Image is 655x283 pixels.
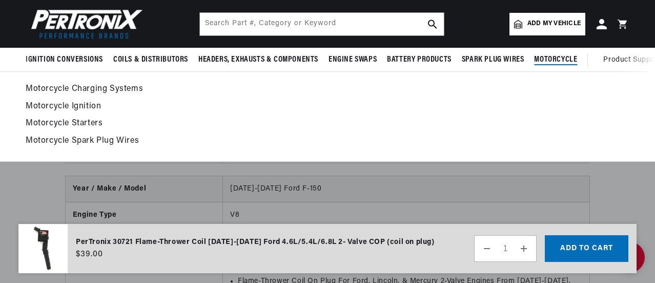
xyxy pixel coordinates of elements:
a: Motorcycle Starters [26,117,629,131]
a: Motorcycle Spark Plug Wires [26,134,629,148]
summary: Spark Plug Wires [457,48,529,72]
summary: Motorcycle [529,48,582,72]
span: Add my vehicle [527,19,581,29]
td: [DATE]-[DATE] Ford F-150 [223,176,590,202]
button: Add to cart [545,235,628,262]
summary: Ignition Conversions [26,48,108,72]
span: Motorcycle [534,54,577,65]
span: $39.00 [76,248,103,260]
summary: Headers, Exhausts & Components [193,48,323,72]
td: V8 [223,202,590,229]
summary: Coils & Distributors [108,48,193,72]
a: Motorcycle Ignition [26,100,629,114]
div: PerTronix 30721 Flame-Thrower Coil [DATE]-[DATE] Ford 4.6L/5.4L/6.8L 2- Valve COP (coil on plug) [76,237,435,248]
th: Engine Type [66,202,223,229]
input: Search Part #, Category or Keyword [200,13,444,35]
span: Ignition Conversions [26,54,103,65]
span: Battery Products [387,54,452,65]
button: search button [421,13,444,35]
summary: Battery Products [382,48,457,72]
img: Pertronix [26,6,144,42]
th: Year / Make / Model [66,176,223,202]
a: Motorcycle Charging Systems [26,82,629,97]
span: Engine Swaps [329,54,377,65]
span: Coils & Distributors [113,54,188,65]
span: Headers, Exhausts & Components [198,54,318,65]
a: Add my vehicle [509,13,585,35]
img: PerTronix 30721 Flame-Thrower Coil 1998-2009 Ford 4.6L/5.4L/6.8L 2- Valve COP (coil on plug) [18,224,68,274]
span: Spark Plug Wires [462,54,524,65]
summary: Engine Swaps [323,48,382,72]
